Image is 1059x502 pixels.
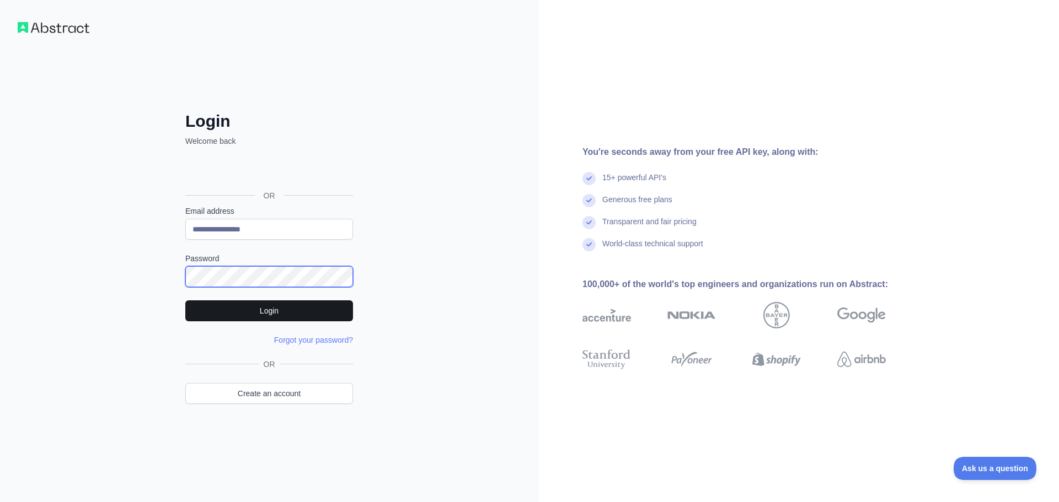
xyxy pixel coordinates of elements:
[582,278,921,291] div: 100,000+ of the world's top engineers and organizations run on Abstract:
[763,302,790,328] img: bayer
[582,194,596,207] img: check mark
[837,302,886,328] img: google
[185,111,353,131] h2: Login
[602,172,666,194] div: 15+ powerful API's
[602,216,697,238] div: Transparent and fair pricing
[582,172,596,185] img: check mark
[602,194,672,216] div: Generous free plans
[954,457,1037,480] iframe: Toggle Customer Support
[582,238,596,251] img: check mark
[582,347,631,371] img: stanford university
[185,206,353,217] label: Email address
[259,359,280,370] span: OR
[837,347,886,371] img: airbnb
[185,136,353,147] p: Welcome back
[582,302,631,328] img: accenture
[185,253,353,264] label: Password
[185,383,353,404] a: Create an account
[667,302,716,328] img: nokia
[582,216,596,229] img: check mark
[582,145,921,159] div: You're seconds away from your free API key, along with:
[185,300,353,321] button: Login
[18,22,89,33] img: Workflow
[752,347,801,371] img: shopify
[274,336,353,344] a: Forgot your password?
[255,190,284,201] span: OR
[667,347,716,371] img: payoneer
[180,159,356,183] iframe: Bouton "Se connecter avec Google"
[602,238,703,260] div: World-class technical support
